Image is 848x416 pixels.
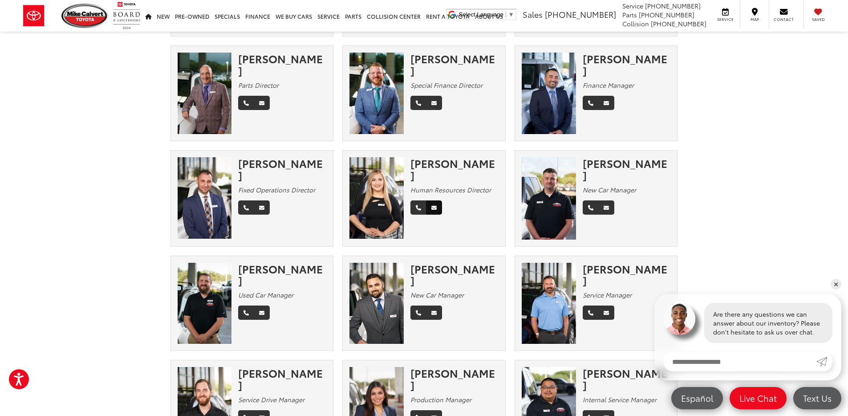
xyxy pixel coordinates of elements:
div: [PERSON_NAME] [410,53,499,76]
a: Phone [410,200,426,215]
a: Email [598,200,614,215]
div: [PERSON_NAME] [410,367,499,391]
span: Service [622,1,643,10]
em: Service Drive Manager [238,395,304,404]
em: New Car Manager [410,290,464,299]
img: Eric Majors [522,263,576,344]
em: Fixed Operations Director [238,185,315,194]
div: [PERSON_NAME] [238,263,326,286]
a: Submit [816,352,832,371]
span: Service [715,16,735,22]
img: Rickey George [522,157,576,239]
img: Stephen Lee [349,53,404,134]
a: Text Us [793,387,841,409]
a: Live Chat [730,387,787,409]
span: Parts [622,10,637,19]
span: Sales [523,8,543,20]
span: Map [745,16,764,22]
a: Email [254,200,270,215]
a: Email [254,96,270,110]
img: Agent profile photo [663,303,695,335]
a: Email [598,96,614,110]
img: Matthew Winston [178,157,232,239]
span: [PHONE_NUMBER] [639,10,694,19]
span: [PHONE_NUMBER] [545,8,616,20]
img: Robert Fabian [178,53,232,134]
a: Email [254,306,270,320]
a: Email [426,200,442,215]
div: [PERSON_NAME] [410,263,499,286]
span: Live Chat [735,392,781,404]
img: Kris Bell [349,263,404,344]
span: [PHONE_NUMBER] [651,19,706,28]
div: [PERSON_NAME] [238,53,326,76]
div: [PERSON_NAME] [238,157,326,181]
div: Are there any questions we can answer about our inventory? Please don't hesitate to ask us over c... [704,303,832,343]
a: Español [671,387,723,409]
a: Email [426,96,442,110]
em: Internal Service Manager [583,395,657,404]
a: Email [426,306,442,320]
a: Phone [583,306,599,320]
span: [PHONE_NUMBER] [645,1,701,10]
img: Ryan Hayes [178,263,232,344]
input: Enter your message [663,352,816,371]
a: Phone [410,306,426,320]
div: [PERSON_NAME] [583,367,671,391]
span: ▼ [508,11,514,18]
em: New Car Manager [583,185,636,194]
div: [PERSON_NAME] [238,367,326,391]
a: Phone [238,306,254,320]
img: Mike Calvert Toyota [61,4,109,28]
a: Phone [238,96,254,110]
em: Parts Director [238,81,279,90]
span: Saved [808,16,828,22]
a: Phone [410,96,426,110]
a: Email [598,306,614,320]
em: Finance Manager [583,81,634,90]
span: Collision [622,19,649,28]
div: [PERSON_NAME] [410,157,499,181]
img: Olivia Ellenberger [349,157,404,239]
em: Production Manager [410,395,471,404]
em: Human Resources Director [410,185,491,194]
span: Text Us [799,392,836,404]
a: Phone [238,200,254,215]
div: [PERSON_NAME] [583,53,671,76]
a: Phone [583,200,599,215]
em: Used Car Manager [238,290,293,299]
div: [PERSON_NAME] [583,263,671,286]
div: [PERSON_NAME] [583,157,671,181]
a: Phone [583,96,599,110]
em: Service Manager [583,290,632,299]
img: David Tep [522,53,576,134]
span: Español [677,392,718,404]
span: Contact [774,16,794,22]
em: Special Finance Director [410,81,483,90]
